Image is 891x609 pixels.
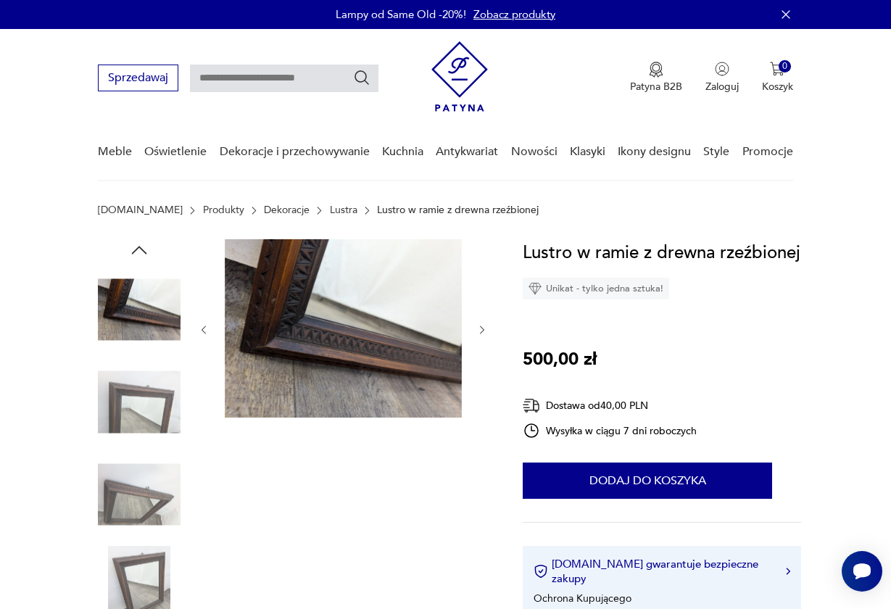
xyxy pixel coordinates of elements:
[770,62,784,76] img: Ikona koszyka
[98,453,181,536] img: Zdjęcie produktu Lustro w ramie z drewna rzeźbionej
[762,80,793,94] p: Koszyk
[705,80,739,94] p: Zaloguj
[523,397,540,415] img: Ikona dostawy
[523,397,697,415] div: Dostawa od 40,00 PLN
[336,7,466,22] p: Lampy od Same Old -20%!
[630,80,682,94] p: Patyna B2B
[523,346,597,373] p: 500,00 zł
[436,124,498,180] a: Antykwariat
[98,204,183,216] a: [DOMAIN_NAME]
[377,204,539,216] p: Lustro w ramie z drewna rzeźbionej
[534,592,631,605] li: Ochrona Kupującego
[98,268,181,351] img: Zdjęcie produktu Lustro w ramie z drewna rzeźbionej
[98,74,178,84] a: Sprzedawaj
[523,239,800,267] h1: Lustro w ramie z drewna rzeźbionej
[98,361,181,444] img: Zdjęcie produktu Lustro w ramie z drewna rzeźbionej
[511,124,558,180] a: Nowości
[842,551,882,592] iframe: Smartsupp widget button
[330,204,357,216] a: Lustra
[144,124,207,180] a: Oświetlenie
[98,124,132,180] a: Meble
[762,62,793,94] button: 0Koszyk
[534,564,548,579] img: Ikona certyfikatu
[220,124,370,180] a: Dekoracje i przechowywanie
[529,282,542,295] img: Ikona diamentu
[523,463,772,499] button: Dodaj do koszyka
[742,124,793,180] a: Promocje
[618,124,691,180] a: Ikony designu
[630,62,682,94] a: Ikona medaluPatyna B2B
[570,124,605,180] a: Klasyki
[382,124,423,180] a: Kuchnia
[703,124,729,180] a: Style
[523,422,697,439] div: Wysyłka w ciągu 7 dni roboczych
[630,62,682,94] button: Patyna B2B
[779,60,791,72] div: 0
[715,62,729,76] img: Ikonka użytkownika
[203,204,244,216] a: Produkty
[705,62,739,94] button: Zaloguj
[473,7,555,22] a: Zobacz produkty
[264,204,310,216] a: Dekoracje
[353,69,370,86] button: Szukaj
[534,557,790,586] button: [DOMAIN_NAME] gwarantuje bezpieczne zakupy
[98,65,178,91] button: Sprzedawaj
[649,62,663,78] img: Ikona medalu
[786,568,790,575] img: Ikona strzałki w prawo
[431,41,488,112] img: Patyna - sklep z meblami i dekoracjami vintage
[225,239,462,418] img: Zdjęcie produktu Lustro w ramie z drewna rzeźbionej
[523,278,669,299] div: Unikat - tylko jedna sztuka!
